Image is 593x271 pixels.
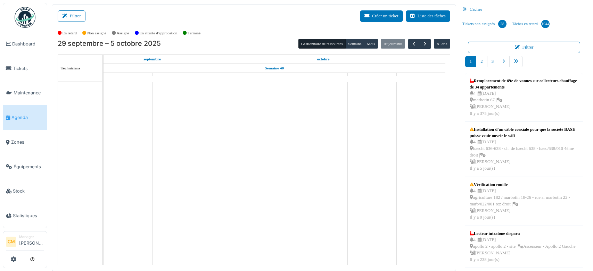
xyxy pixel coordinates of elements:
[419,39,431,49] button: Suivant
[468,229,577,265] a: Lecteur intratone disparu 4 |[DATE] apollo 2 - apollo 2 - site |Ascenseur - Apollo 2 Gauche [PERS...
[6,237,16,247] li: CM
[3,56,47,81] a: Tickets
[13,65,44,72] span: Tickets
[58,10,85,22] button: Filtrer
[61,66,80,70] span: Techniciens
[316,73,330,82] a: 3 octobre 2025
[509,15,552,33] a: Tâches en retard
[19,234,44,239] div: Manager
[298,39,346,49] button: Gestionnaire de ressources
[470,78,578,90] div: Remplacement de tête de vannes sur collecteurs chauffage de 34 appartements
[365,73,379,82] a: 4 octobre 2025
[219,73,232,82] a: 1 octobre 2025
[434,39,450,49] button: Aller à
[468,42,580,53] button: Filtrer
[470,90,578,117] div: 4 | [DATE] marbotin 67 | [PERSON_NAME] Il y a 375 jour(s)
[121,73,135,82] a: 29 septembre 2025
[58,40,161,48] h2: 29 septembre – 5 octobre 2025
[3,154,47,179] a: Équipements
[364,39,378,49] button: Mois
[117,30,129,36] label: Assigné
[268,73,281,82] a: 2 octobre 2025
[470,230,576,237] div: Lecteur intratone disparu
[188,30,200,36] label: Terminé
[345,39,364,49] button: Semaine
[11,139,44,145] span: Zones
[3,105,47,130] a: Agenda
[487,56,498,67] a: 3
[19,234,44,249] li: [PERSON_NAME]
[465,56,583,73] nav: pager
[142,55,163,63] a: 29 septembre 2025
[460,5,588,15] div: Cacher
[3,203,47,228] a: Statistiques
[13,188,44,194] span: Stock
[414,73,428,82] a: 5 octobre 2025
[476,56,487,67] a: 2
[14,90,44,96] span: Maintenance
[3,179,47,204] a: Stock
[470,237,576,263] div: 4 | [DATE] apollo 2 - apollo 2 - site | Ascenseur - Apollo 2 Gauche [PERSON_NAME] Il y a 238 jour(s)
[465,56,476,67] a: 1
[6,234,44,251] a: CM Manager[PERSON_NAME]
[13,212,44,219] span: Statistiques
[498,20,506,28] div: 28
[14,163,44,170] span: Équipements
[15,7,35,28] img: Badge_color-CXgf-gQk.svg
[63,30,77,36] label: En retard
[3,81,47,105] a: Maintenance
[470,139,578,172] div: 4 | [DATE] haecht 636-638 - ch. de haecht 638 - haec/638/010 4ème droit | [PERSON_NAME] Il y a 5 ...
[381,39,405,49] button: Aujourd'hui
[360,10,403,22] button: Créer un ticket
[139,30,177,36] label: En attente d'approbation
[541,20,550,28] div: 1044
[11,114,44,121] span: Agenda
[12,41,44,47] span: Dashboard
[168,73,185,82] a: 30 septembre 2025
[87,30,106,36] label: Non assigné
[3,130,47,154] a: Zones
[263,64,286,73] a: Semaine 40
[468,125,580,174] a: Installation d'un câble coaxiale pour que la société BASE puisse venir ouvrir le wifi 4 |[DATE] h...
[406,10,450,22] button: Liste des tâches
[470,126,578,139] div: Installation d'un câble coaxiale pour que la société BASE puisse venir ouvrir le wifi
[470,188,578,221] div: 4 | [DATE] agriculture 182 / marbotin 18-26 - rue a. marbotin 22 - marb/022/001 rez droit | [PERS...
[408,39,420,49] button: Précédent
[468,180,580,223] a: Vérification rouille 4 |[DATE] agriculture 182 / marbotin 18-26 - rue a. marbotin 22 - marb/022/0...
[3,32,47,56] a: Dashboard
[315,55,331,63] a: 1 octobre 2025
[460,15,509,33] a: Tickets non-assignés
[468,76,580,119] a: Remplacement de tête de vannes sur collecteurs chauffage de 34 appartements 4 |[DATE] marbotin 67...
[470,181,578,188] div: Vérification rouille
